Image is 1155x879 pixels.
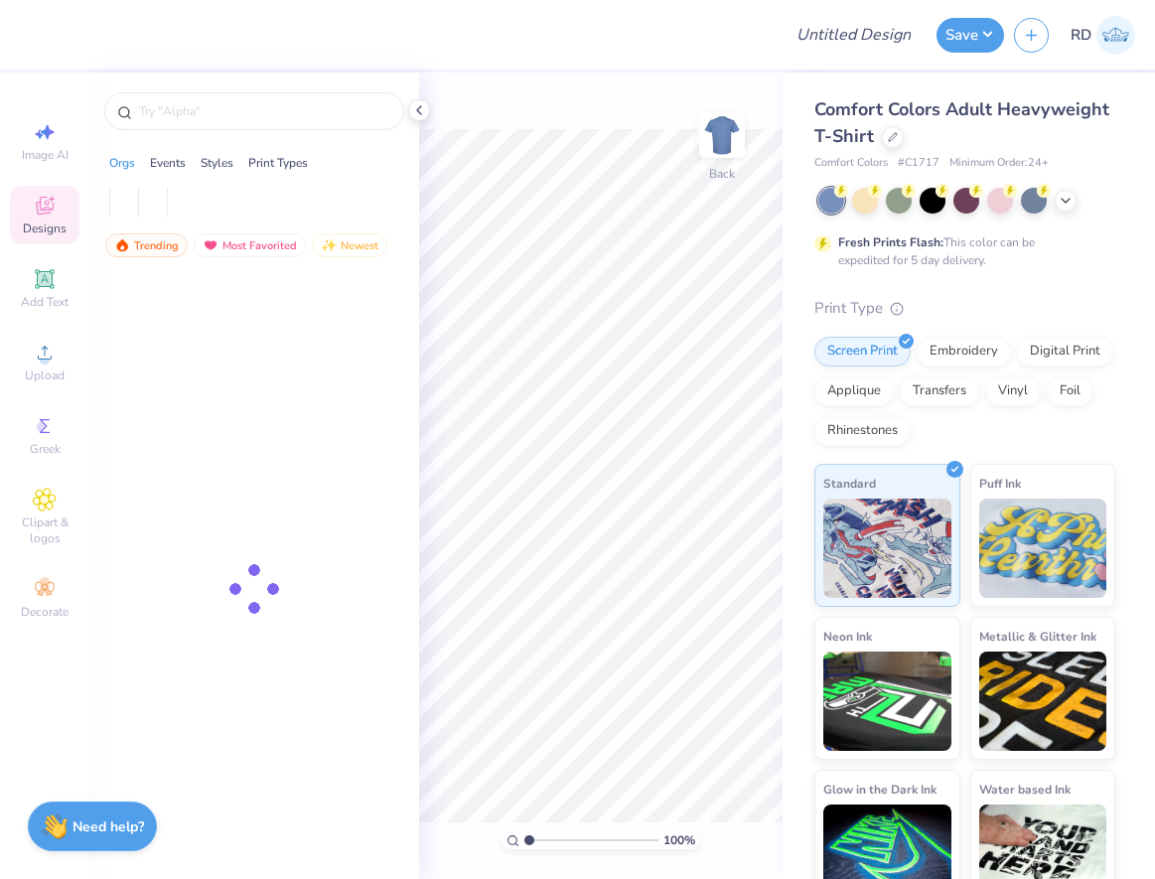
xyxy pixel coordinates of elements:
span: Comfort Colors [814,155,888,172]
div: Screen Print [814,337,911,366]
div: Print Types [248,154,308,172]
div: Orgs [109,154,135,172]
div: Trending [105,233,188,257]
div: Back [709,165,735,183]
div: Foil [1047,376,1093,406]
span: RD [1071,24,1091,47]
span: Water based Ink [979,779,1071,800]
div: This color can be expedited for 5 day delivery. [838,233,1083,269]
img: Standard [823,499,951,598]
span: Comfort Colors Adult Heavyweight T-Shirt [814,97,1109,148]
strong: Need help? [72,817,144,836]
div: Applique [814,376,894,406]
span: 100 % [663,831,695,849]
button: Save [937,18,1004,53]
img: most_fav.gif [203,238,218,252]
span: # C1717 [898,155,939,172]
img: Metallic & Glitter Ink [979,652,1107,751]
div: Embroidery [917,337,1011,366]
a: RD [1071,16,1135,55]
span: Greek [30,441,61,457]
div: Most Favorited [194,233,306,257]
input: Try "Alpha" [137,101,391,121]
strong: Fresh Prints Flash: [838,234,943,250]
img: Neon Ink [823,652,951,751]
img: Puff Ink [979,499,1107,598]
img: Rommel Del Rosario [1096,16,1135,55]
span: Clipart & logos [10,514,79,546]
div: Print Type [814,297,1115,320]
span: Upload [25,367,65,383]
span: Glow in the Dark Ink [823,779,937,800]
span: Image AI [22,147,69,163]
div: Digital Print [1017,337,1113,366]
div: Events [150,154,186,172]
img: trending.gif [114,238,130,252]
span: Minimum Order: 24 + [949,155,1049,172]
span: Decorate [21,604,69,620]
span: Standard [823,473,876,494]
span: Neon Ink [823,626,872,647]
div: Transfers [900,376,979,406]
div: Rhinestones [814,416,911,446]
span: Add Text [21,294,69,310]
input: Untitled Design [781,15,927,55]
div: Newest [312,233,387,257]
img: Newest.gif [321,238,337,252]
span: Puff Ink [979,473,1021,494]
div: Vinyl [985,376,1041,406]
img: Back [702,115,742,155]
span: Metallic & Glitter Ink [979,626,1096,647]
div: Styles [201,154,233,172]
span: Designs [23,220,67,236]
